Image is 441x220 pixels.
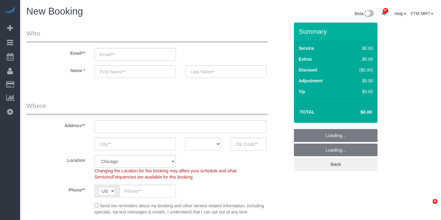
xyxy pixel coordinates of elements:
[346,88,373,95] div: $0.00
[299,109,315,114] strong: Total
[299,67,317,73] label: Discount
[22,65,90,74] label: Name *
[299,28,374,35] h3: Summary
[378,6,390,20] a: 87
[346,67,373,73] div: ($0.00)
[294,158,378,171] a: Back
[395,11,407,16] a: Help
[364,10,374,18] img: New interface
[94,65,176,78] input: First Name**
[383,8,388,13] span: 87
[299,45,314,51] label: Service
[433,199,438,204] span: 6
[26,29,268,43] legend: Who
[230,138,267,150] input: Zip Code**
[299,78,322,84] label: Adjustment
[411,11,433,16] a: FTM MRT
[185,65,267,78] input: Last Name*
[346,45,373,51] div: $0.00
[22,155,90,163] label: Location
[26,6,83,17] span: New Booking
[4,6,16,15] img: Automaid Logo
[26,101,268,115] legend: Where
[346,78,373,84] div: $0.00
[342,110,372,115] h4: $0.00
[299,56,312,62] label: Extras
[346,56,373,62] div: $0.00
[355,11,374,16] a: Beta
[94,203,264,214] span: Send me reminders about my booking and other service related information, including specials, via...
[299,88,305,95] label: Tip
[420,199,435,214] iframe: Intercom live chat
[94,168,237,179] span: Changing the Location for this booking may affect your schedule and what Services/Frequencies are...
